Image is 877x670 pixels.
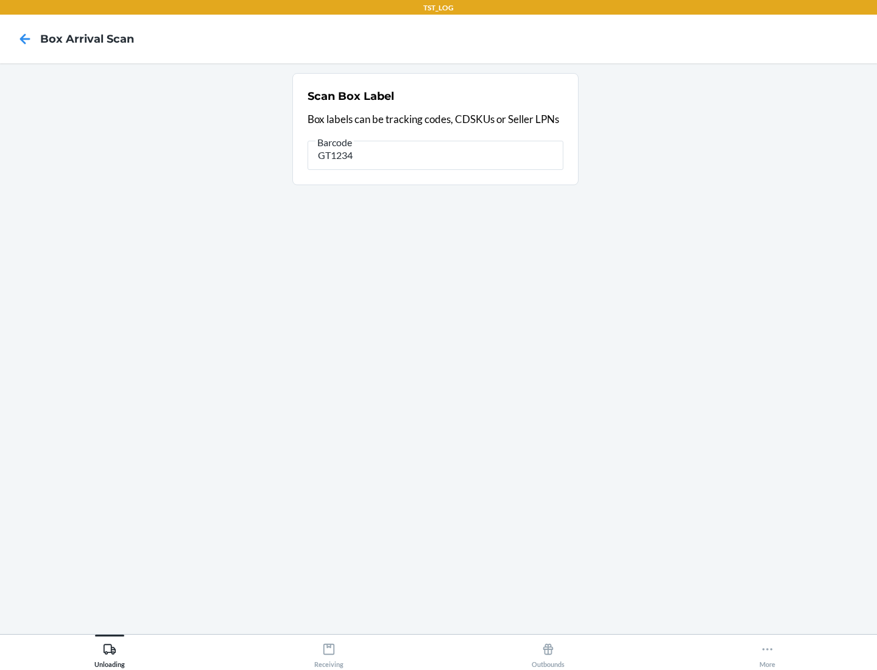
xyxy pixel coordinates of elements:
[219,635,438,668] button: Receiving
[314,638,343,668] div: Receiving
[94,638,125,668] div: Unloading
[438,635,658,668] button: Outbounds
[40,31,134,47] h4: Box Arrival Scan
[532,638,565,668] div: Outbounds
[759,638,775,668] div: More
[315,136,354,149] span: Barcode
[658,635,877,668] button: More
[308,88,394,104] h2: Scan Box Label
[423,2,454,13] p: TST_LOG
[308,141,563,170] input: Barcode
[308,111,563,127] p: Box labels can be tracking codes, CDSKUs or Seller LPNs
